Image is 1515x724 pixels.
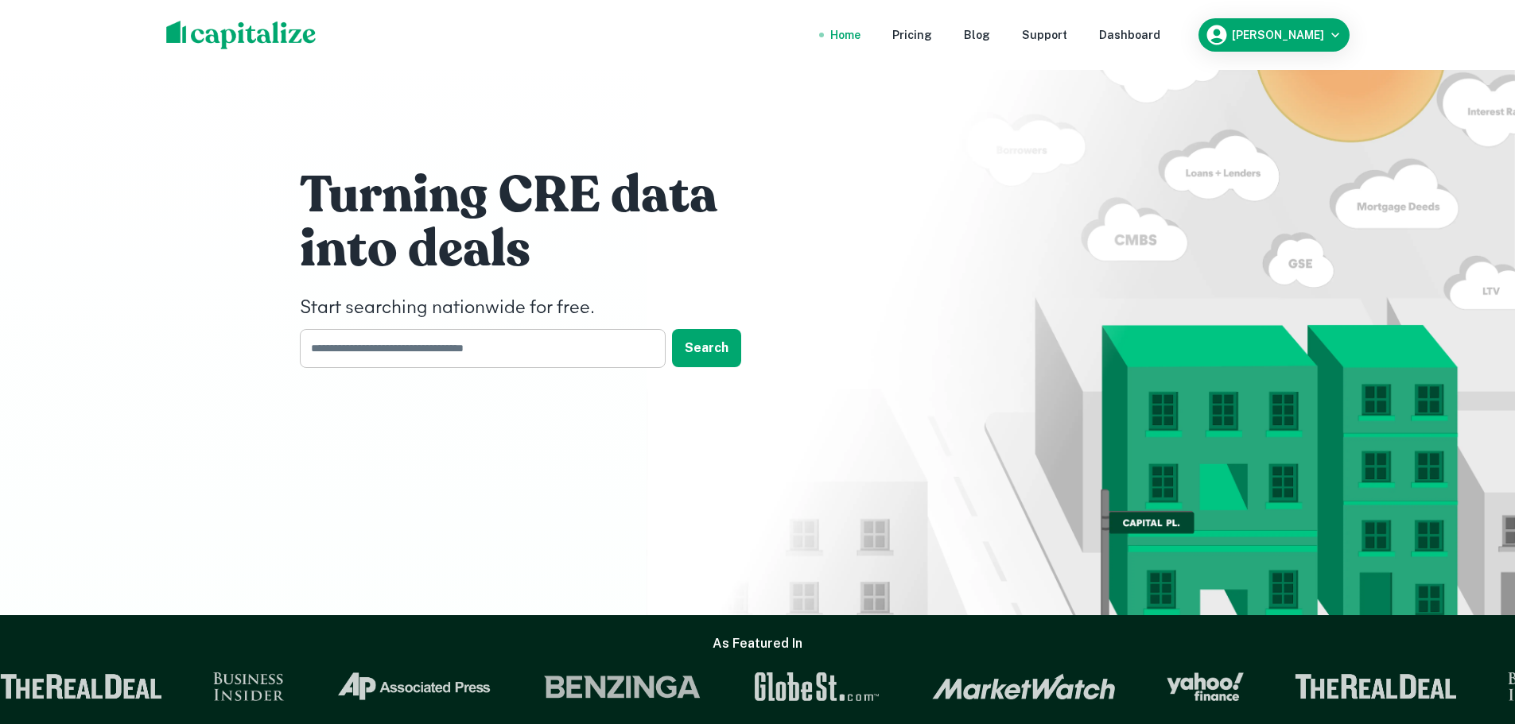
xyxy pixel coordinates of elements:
[318,672,475,701] img: Associated Press
[196,672,267,701] img: Business Insider
[892,26,932,44] a: Pricing
[1277,674,1439,699] img: The Real Deal
[1232,29,1324,41] h6: [PERSON_NAME]
[1099,26,1160,44] a: Dashboard
[915,673,1098,700] img: Market Watch
[526,672,685,701] img: Benzinga
[713,634,802,653] h6: As Featured In
[300,294,777,323] h4: Start searching nationwide for free.
[1435,597,1515,673] iframe: Chat Widget
[300,164,777,227] h1: Turning CRE data
[1198,18,1350,52] button: [PERSON_NAME]
[830,26,860,44] a: Home
[964,26,990,44] a: Blog
[1022,26,1067,44] a: Support
[1149,672,1226,701] img: Yahoo Finance
[300,218,777,281] h1: into deals
[672,329,741,367] button: Search
[735,672,864,701] img: GlobeSt
[166,21,317,49] img: capitalize-logo.png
